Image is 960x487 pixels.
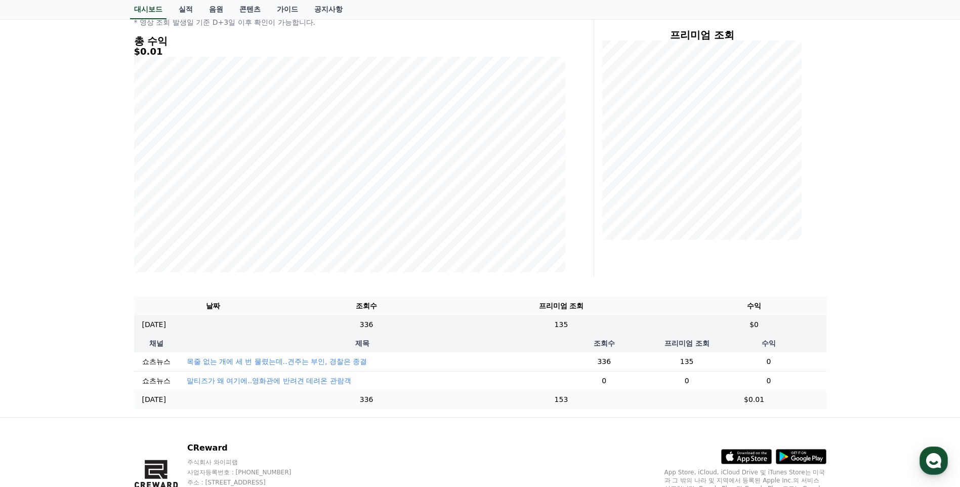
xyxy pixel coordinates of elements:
th: 수익 [712,334,826,352]
p: 주식회사 와이피랩 [187,458,311,466]
p: * 영상 조회 발생일 기준 D+3일 이후 확인이 가능합니다. [134,17,565,27]
span: 대화 [93,337,105,345]
p: [DATE] [142,394,166,405]
h5: $0.01 [134,47,565,57]
th: 채널 [134,334,179,352]
td: 336 [546,352,662,372]
p: [DATE] [142,319,166,330]
td: 135 [662,352,712,372]
a: 설정 [131,321,194,346]
td: 0 [712,371,826,390]
th: 제목 [179,334,546,352]
th: 프리미엄 조회 [662,334,712,352]
span: 설정 [156,336,169,344]
th: 날짜 [134,297,293,315]
td: $0 [682,315,826,334]
th: 조회수 [546,334,662,352]
a: 대화 [67,321,131,346]
p: 사업자등록번호 : [PHONE_NUMBER] [187,468,311,476]
button: 말티즈가 왜 여기에..영화관에 반려견 데려온 관람객 [187,376,351,386]
p: 주소 : [STREET_ADDRESS] [187,478,311,486]
p: CReward [187,442,311,454]
a: 홈 [3,321,67,346]
td: $0.01 [682,390,826,409]
td: 336 [293,390,440,409]
th: 프리미엄 조회 [440,297,682,315]
td: 0 [546,371,662,390]
td: 0 [712,352,826,372]
td: 0 [662,371,712,390]
h4: 프리미엄 조회 [602,29,802,40]
th: 조회수 [293,297,440,315]
th: 수익 [682,297,826,315]
h4: 총 수익 [134,35,565,47]
td: 쇼츠뉴스 [134,352,179,372]
button: 목줄 없는 개에 세 번 물렸는데..견주는 부인, 경찰은 종결 [187,356,367,367]
td: 336 [293,315,440,334]
span: 홈 [32,336,38,344]
td: 135 [440,315,682,334]
td: 153 [440,390,682,409]
td: 쇼츠뉴스 [134,371,179,390]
